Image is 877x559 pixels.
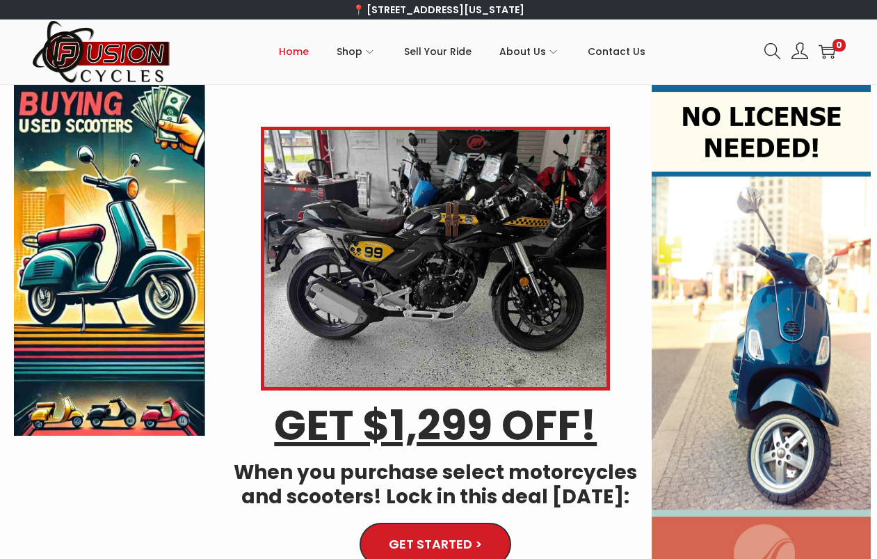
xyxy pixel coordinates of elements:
[404,34,472,69] span: Sell Your Ride
[337,20,376,83] a: Shop
[404,20,472,83] a: Sell Your Ride
[499,34,546,69] span: About Us
[353,3,524,17] a: 📍 [STREET_ADDRESS][US_STATE]
[337,34,362,69] span: Shop
[588,34,645,69] span: Contact Us
[588,20,645,83] a: Contact Us
[171,20,754,83] nav: Primary navigation
[226,460,645,509] h4: When you purchase select motorcycles and scooters! Lock in this deal [DATE]:
[32,19,171,84] img: Woostify retina logo
[274,396,597,455] u: GET $1,299 OFF!
[389,538,482,551] span: GET STARTED >
[279,34,309,69] span: Home
[279,20,309,83] a: Home
[819,43,835,60] a: 0
[499,20,560,83] a: About Us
